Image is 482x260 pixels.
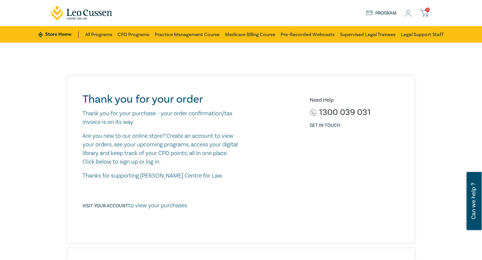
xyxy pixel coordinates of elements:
a: Supervised Legal Trainees [340,26,396,43]
p: Thanks for supporting [PERSON_NAME] Centre for Law. [82,172,239,180]
p: Thank you for your purchase - your order confirmation/tax invoice is on its way. [82,109,239,127]
a: Get in touch [310,122,340,129]
span: 0 [425,8,430,12]
a: Visit your account [82,203,128,209]
h1: Thank you for your order [82,93,239,106]
p: Are you new to our online store? Create an account to view your orders, see your upcoming program... [82,132,239,166]
a: Practice Management Course [155,26,220,43]
a: All Programs [85,26,112,43]
a: Program [366,10,397,17]
a: Pre-Recorded Webcasts [281,26,335,43]
a: Store Home [38,31,79,38]
a: 1300 039 031 [319,108,371,117]
p: to view your purchases [82,201,187,210]
h6: Need Help [310,97,398,103]
span: Can we help ? [470,176,477,226]
a: CPD Programs [118,26,149,43]
a: Legal Support Staff [401,26,444,43]
a: Medicare Billing Course [225,26,275,43]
